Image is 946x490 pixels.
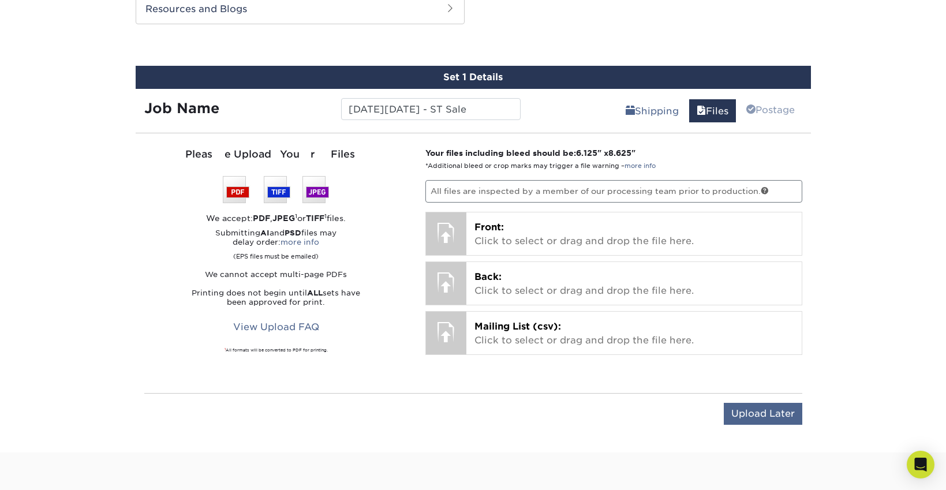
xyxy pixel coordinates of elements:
strong: AI [260,229,270,237]
strong: Your files including bleed should be: " x " [425,148,635,158]
span: shipping [626,106,635,117]
p: Click to select or drag and drop the file here. [474,220,794,248]
strong: JPEG [272,214,295,223]
div: Please Upload Your Files [144,147,409,162]
span: Mailing List (csv): [474,321,561,332]
small: *Additional bleed or crop marks may trigger a file warning – [425,162,656,170]
span: Back: [474,271,502,282]
div: We accept: , or files. [144,212,409,224]
strong: PDF [253,214,270,223]
a: Postage [739,98,802,121]
span: reviewing [746,104,756,115]
div: Set 1 Details [136,66,811,89]
sup: 1 [295,212,297,219]
sup: 1 [324,212,327,219]
a: View Upload FAQ [226,316,327,338]
strong: TIFF [306,214,324,223]
a: more info [281,238,319,246]
p: Submitting and files may delay order: [144,229,409,261]
p: Printing does not begin until sets have been approved for print. [144,289,409,307]
a: Shipping [618,99,686,122]
strong: Job Name [144,100,219,117]
span: Front: [474,222,504,233]
p: Click to select or drag and drop the file here. [474,320,794,347]
span: files [697,106,706,117]
strong: PSD [285,229,301,237]
span: 6.125 [576,148,597,158]
p: Click to select or drag and drop the file here. [474,270,794,298]
strong: ALL [307,289,323,297]
a: Files [689,99,736,122]
input: Enter a job name [341,98,521,120]
img: We accept: PSD, TIFF, or JPEG (JPG) [223,176,329,203]
div: Open Intercom Messenger [907,451,934,478]
small: (EPS files must be emailed) [233,247,319,261]
a: more info [625,162,656,170]
input: Upload Later [724,403,802,425]
div: All formats will be converted to PDF for printing. [144,347,409,353]
sup: 1 [225,347,226,351]
p: We cannot accept multi-page PDFs [144,270,409,279]
p: All files are inspected by a member of our processing team prior to production. [425,180,802,202]
span: 8.625 [608,148,631,158]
